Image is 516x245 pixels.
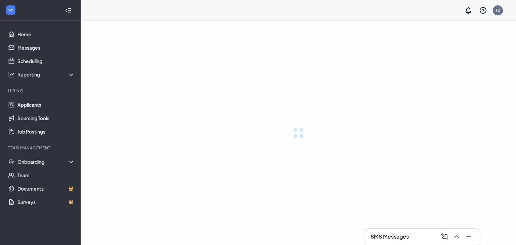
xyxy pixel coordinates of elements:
a: Scheduling [17,54,75,68]
div: Hiring [8,88,74,94]
a: Sourcing Tools [17,111,75,125]
svg: ComposeMessage [440,233,448,241]
svg: Analysis [8,71,15,78]
h3: SMS Messages [371,233,409,240]
a: DocumentsCrown [17,182,75,195]
a: Team [17,168,75,182]
svg: ChevronUp [453,233,461,241]
svg: Collapse [65,7,72,14]
svg: UserCheck [8,158,15,165]
a: Messages [17,41,75,54]
a: Job Postings [17,125,75,138]
div: Reporting [17,71,75,78]
button: ComposeMessage [438,231,449,242]
div: Team Management [8,145,74,151]
a: Home [17,28,75,41]
a: Applicants [17,98,75,111]
div: TB [496,7,500,13]
button: ChevronUp [450,231,461,242]
svg: Notifications [464,6,472,14]
svg: QuestionInfo [479,6,487,14]
button: Minimize [463,231,473,242]
svg: WorkstreamLogo [7,7,14,13]
a: SurveysCrown [17,195,75,209]
div: Onboarding [17,158,75,165]
svg: Minimize [465,233,473,241]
